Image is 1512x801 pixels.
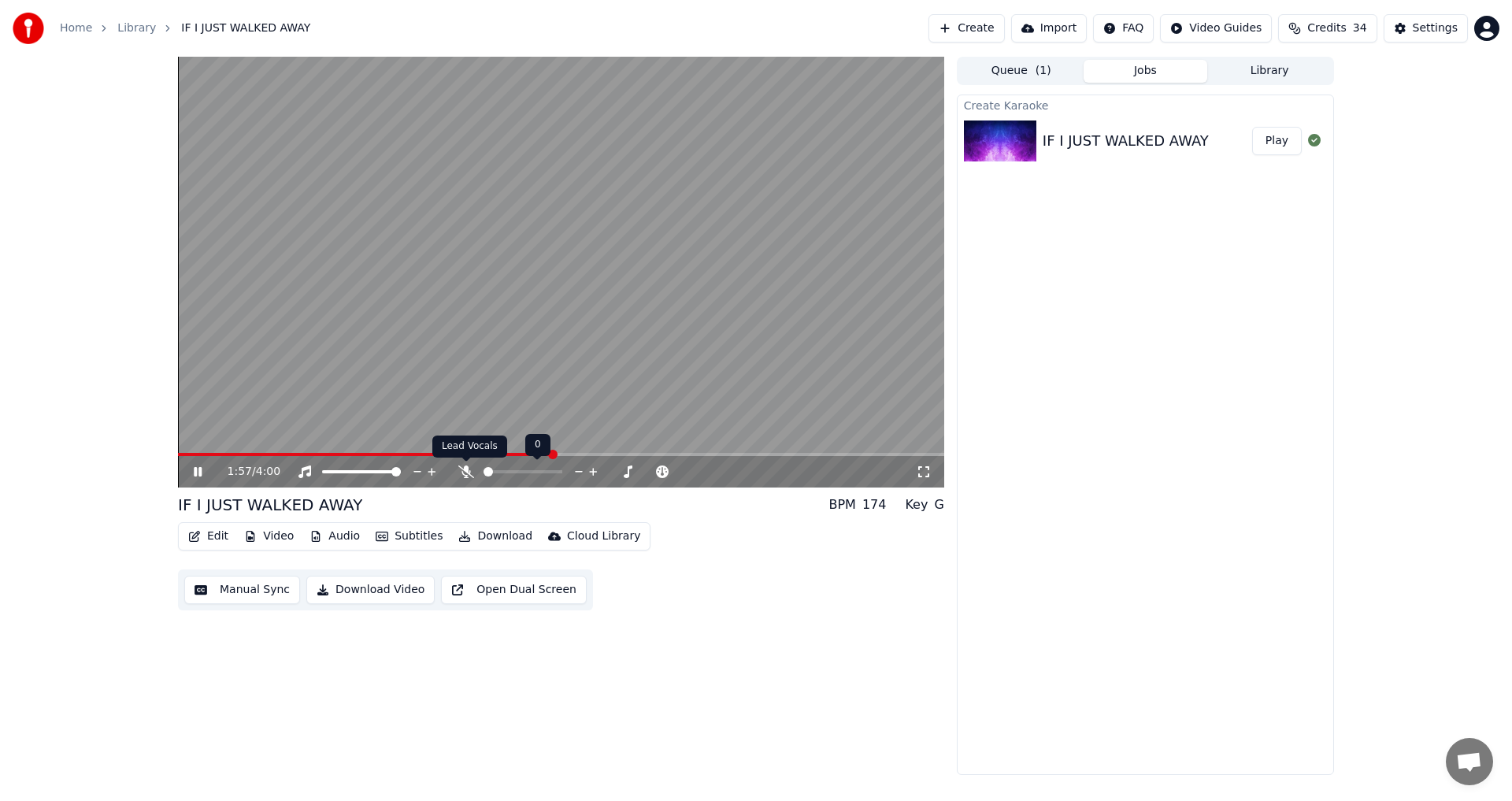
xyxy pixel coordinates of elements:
[432,436,507,458] div: Lead Vocals
[1036,63,1051,79] span: ( 1 )
[862,495,887,514] div: 174
[1384,14,1468,43] button: Settings
[303,525,366,547] button: Audio
[928,14,1005,43] button: Create
[1207,60,1332,83] button: Library
[13,13,44,44] img: youka
[525,434,550,456] div: 0
[182,525,235,547] button: Edit
[452,525,539,547] button: Download
[1252,127,1302,155] button: Play
[441,576,587,604] button: Open Dual Screen
[1011,14,1087,43] button: Import
[306,576,435,604] button: Download Video
[178,494,362,516] div: IF I JUST WALKED AWAY
[1446,738,1493,785] a: Open chat
[959,60,1084,83] button: Queue
[228,464,265,480] div: /
[1353,20,1367,36] span: 34
[1160,14,1272,43] button: Video Guides
[60,20,310,36] nav: breadcrumb
[238,525,300,547] button: Video
[1084,60,1208,83] button: Jobs
[934,495,943,514] div: G
[905,495,928,514] div: Key
[184,576,300,604] button: Manual Sync
[1093,14,1154,43] button: FAQ
[60,20,92,36] a: Home
[1307,20,1346,36] span: Credits
[567,528,640,544] div: Cloud Library
[181,20,310,36] span: IF I JUST WALKED AWAY
[228,464,252,480] span: 1:57
[828,495,855,514] div: BPM
[1278,14,1377,43] button: Credits34
[1413,20,1458,36] div: Settings
[369,525,449,547] button: Subtitles
[958,95,1333,114] div: Create Karaoke
[117,20,156,36] a: Library
[1043,130,1209,152] div: IF I JUST WALKED AWAY
[256,464,280,480] span: 4:00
